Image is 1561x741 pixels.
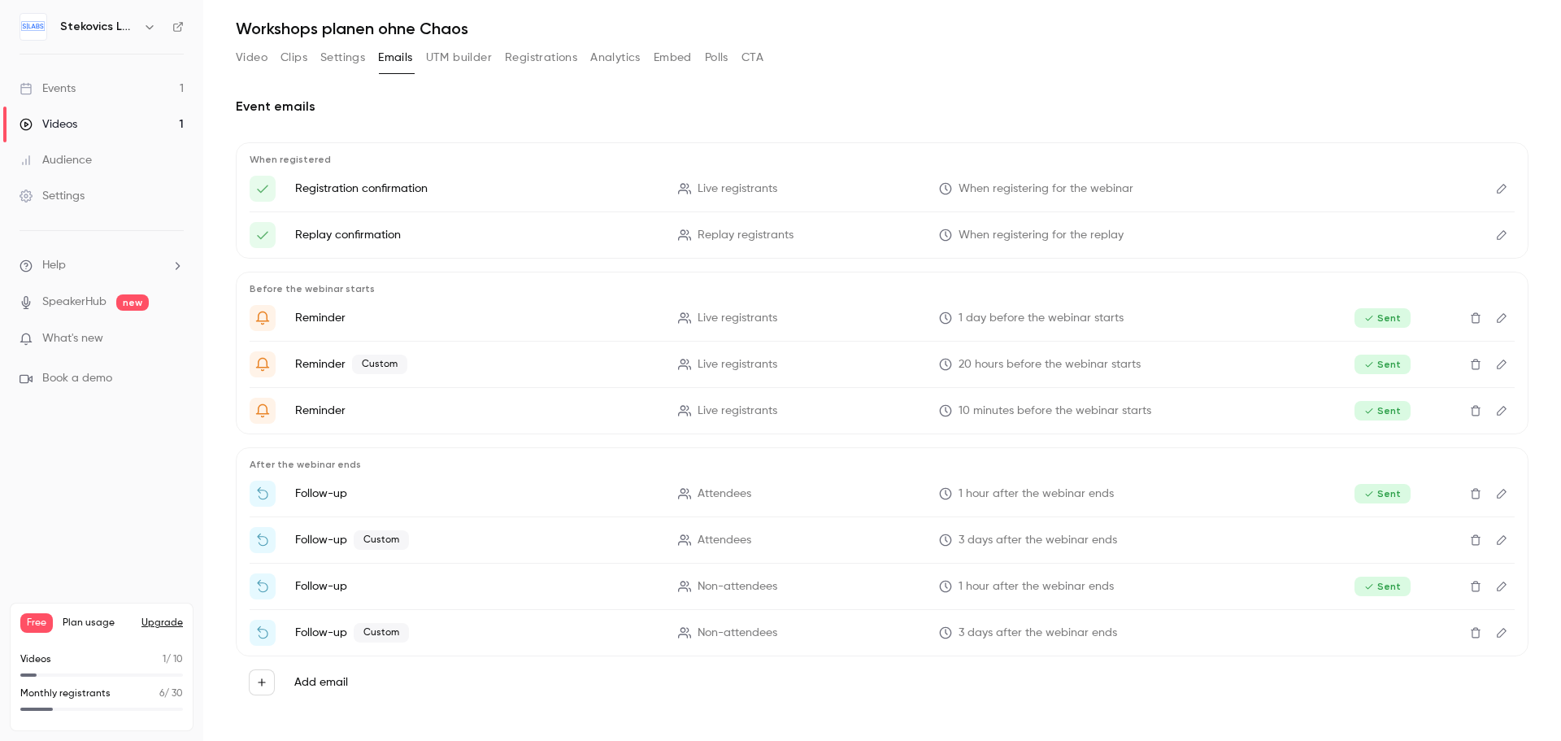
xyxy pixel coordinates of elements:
[354,623,409,643] span: Custom
[295,623,659,643] p: Follow-up
[1489,351,1515,377] button: Edit
[20,188,85,204] div: Settings
[295,403,659,419] p: Reminder
[42,257,66,274] span: Help
[698,578,777,595] span: Non-attendees
[60,19,137,35] h6: Stekovics LABS
[250,305,1515,331] li: Bist du bereit für '{{ event_name }}'? Denn morgen geht es los 🎉
[295,181,659,197] p: Registration confirmation
[959,625,1117,642] span: 3 days after the webinar ends
[295,486,659,502] p: Follow-up
[320,45,365,71] button: Settings
[1489,620,1515,646] button: Edit
[1489,222,1515,248] button: Edit
[698,227,794,244] span: Replay registrants
[250,573,1515,599] li: Schau dir hier die Aufzeichnung vom Webinar {{ event_name }} an!
[378,45,412,71] button: Emails
[1463,620,1489,646] button: Delete
[159,689,164,699] span: 6
[352,355,407,374] span: Custom
[20,652,51,667] p: Videos
[295,227,659,243] p: Replay confirmation
[20,81,76,97] div: Events
[250,222,1515,248] li: Hier ist dein Link zum Webinar {{ event_name }}!
[159,687,183,701] p: / 30
[1463,573,1489,599] button: Delete
[20,152,92,168] div: Audience
[250,620,1515,646] li: {{ event_name }}: Vom Workshop-Chaos zur Klarheit - dein nächster Schritt
[116,294,149,311] span: new
[295,310,659,326] p: Reminder
[959,181,1133,198] span: When registering for the webinar
[1489,481,1515,507] button: Edit
[1354,484,1411,503] span: Sent
[295,355,659,374] p: Reminder
[654,45,692,71] button: Embed
[236,19,1528,38] h1: Workshops planen ohne Chaos
[590,45,641,71] button: Analytics
[63,617,132,630] span: Plan usage
[1463,398,1489,424] button: Delete
[1354,577,1411,596] span: Sent
[959,486,1114,503] span: 1 hour after the webinar ends
[698,310,777,327] span: Live registrants
[294,674,348,691] label: Add email
[163,652,183,667] p: / 10
[354,530,409,550] span: Custom
[20,257,184,274] li: help-dropdown-opener
[250,176,1515,202] li: Hey, das hat geklappt - hier kommt der Link zum Webinar {{ event_name }}!
[42,330,103,347] span: What's new
[1463,481,1489,507] button: Delete
[698,486,751,503] span: Attendees
[250,398,1515,424] li: {{ event_name }} startet in 10 Minuten - kommst du?
[250,527,1515,553] li: {{ event_name }}: Hast du schon deine Workshop Cards?
[42,370,112,387] span: Book a demo
[236,45,267,71] button: Video
[698,532,751,549] span: Attendees
[236,97,1528,116] h2: Event emails
[1489,527,1515,553] button: Edit
[959,403,1151,420] span: 10 minutes before the webinar starts
[20,116,77,133] div: Videos
[698,356,777,373] span: Live registrants
[20,14,46,40] img: Stekovics LABS
[741,45,763,71] button: CTA
[959,578,1114,595] span: 1 hour after the webinar ends
[250,351,1515,377] li: Bist du bereit für {{ event_name }} ? Denn morgen geht es los 🎉
[705,45,728,71] button: Polls
[250,458,1515,471] p: After the webinar ends
[42,294,107,311] a: SpeakerHub
[505,45,577,71] button: Registrations
[163,655,166,665] span: 1
[698,625,777,642] span: Non-attendees
[959,227,1124,244] span: When registering for the replay
[1463,305,1489,331] button: Delete
[698,403,777,420] span: Live registrants
[20,687,111,701] p: Monthly registrants
[295,578,659,595] p: Follow-up
[1354,401,1411,421] span: Sent
[250,282,1515,295] p: Before the webinar starts
[1463,527,1489,553] button: Delete
[1354,355,1411,374] span: Sent
[280,45,307,71] button: Clips
[250,153,1515,166] p: When registered
[1354,308,1411,328] span: Sent
[295,530,659,550] p: Follow-up
[141,617,183,630] button: Upgrade
[1489,176,1515,202] button: Edit
[426,45,492,71] button: UTM builder
[959,532,1117,549] span: 3 days after the webinar ends
[959,356,1141,373] span: 20 hours before the webinar starts
[20,613,53,633] span: Free
[959,310,1124,327] span: 1 day before the webinar starts
[1463,351,1489,377] button: Delete
[1489,305,1515,331] button: Edit
[250,481,1515,507] li: Vielen Dank für deine Teilnahme am Webinar {{ event_name }}
[698,181,777,198] span: Live registrants
[1489,573,1515,599] button: Edit
[1489,398,1515,424] button: Edit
